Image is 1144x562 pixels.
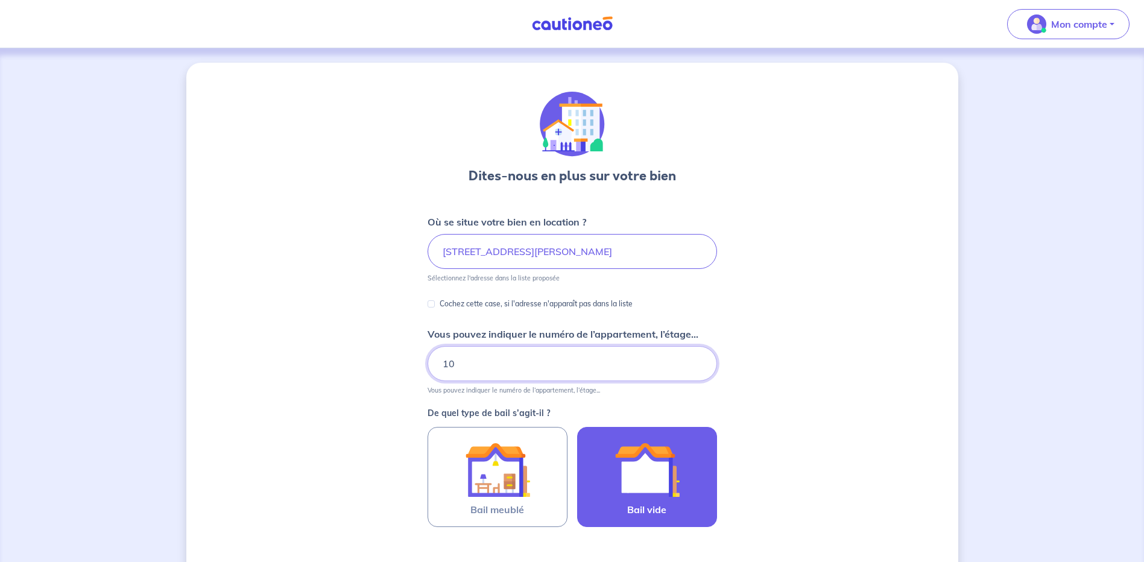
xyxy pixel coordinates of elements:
[428,234,717,269] input: 2 rue de paris, 59000 lille
[615,437,680,502] img: illu_empty_lease.svg
[465,437,530,502] img: illu_furnished_lease.svg
[428,346,717,381] input: Appartement 2
[440,297,633,311] p: Cochez cette case, si l'adresse n'apparaît pas dans la liste
[1007,9,1130,39] button: illu_account_valid_menu.svgMon compte
[428,386,600,394] p: Vous pouvez indiquer le numéro de l’appartement, l’étage...
[627,502,666,517] span: Bail vide
[428,274,560,282] p: Sélectionnez l'adresse dans la liste proposée
[428,409,717,417] p: De quel type de bail s’agit-il ?
[540,92,605,157] img: illu_houses.svg
[527,16,618,31] img: Cautioneo
[469,166,676,186] h3: Dites-nous en plus sur votre bien
[1027,14,1046,34] img: illu_account_valid_menu.svg
[428,215,586,229] p: Où se situe votre bien en location ?
[1051,17,1107,31] p: Mon compte
[428,327,698,341] p: Vous pouvez indiquer le numéro de l’appartement, l’étage...
[470,502,524,517] span: Bail meublé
